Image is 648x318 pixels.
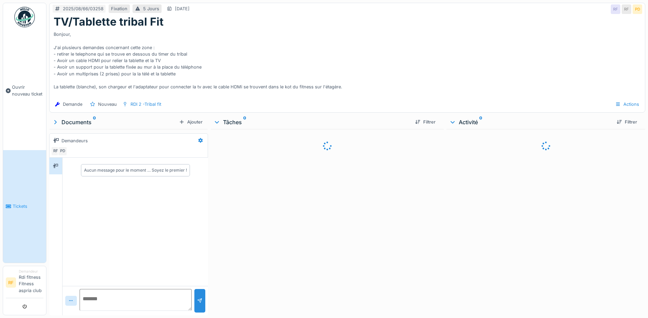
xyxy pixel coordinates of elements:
div: Demandeurs [61,138,88,144]
div: Actions [612,99,642,109]
div: Bonjour, J'ai plusieurs demandes concernant cette zone : - retirer le telephone qui se trouve en ... [54,28,641,97]
div: 5 Jours [143,5,159,12]
sup: 0 [243,118,246,126]
div: PD [58,146,67,156]
sup: 0 [479,118,482,126]
div: RF [611,4,620,14]
div: RF [51,146,60,156]
div: PD [633,4,642,14]
div: Aucun message pour le moment … Soyez le premier ! [84,167,187,173]
a: Ouvrir nouveau ticket [3,31,46,150]
div: RDI 2 -Tribal fit [130,101,161,107]
div: 2025/08/66/03258 [63,5,104,12]
h1: TV/Tablette tribal Fit [54,15,164,28]
div: Nouveau [98,101,117,107]
span: Tickets [13,203,43,209]
div: Demandeur [19,269,43,274]
div: Documents [52,118,176,126]
div: Ajouter [176,117,205,127]
div: Filtrer [614,117,640,127]
div: Tâches [213,118,410,126]
div: [DATE] [175,5,190,12]
div: Activité [449,118,611,126]
div: RF [622,4,631,14]
li: RF [6,277,16,288]
li: Rdi fitness Fitness aspria club [19,269,43,297]
div: Filtrer [412,117,438,127]
span: Ouvrir nouveau ticket [12,84,43,97]
a: Tickets [3,150,46,263]
img: Badge_color-CXgf-gQk.svg [14,7,35,27]
a: RF DemandeurRdi fitness Fitness aspria club [6,269,43,298]
div: Fixation [111,5,127,12]
div: Demande [63,101,82,107]
sup: 0 [93,118,96,126]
